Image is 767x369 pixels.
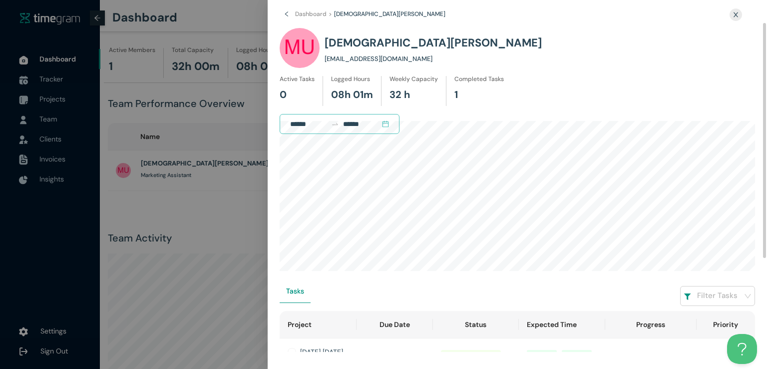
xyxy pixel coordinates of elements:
h1: 0 [280,87,287,102]
h1: Completed Tasks [454,74,504,84]
span: to [331,120,339,128]
h1: [DEMOGRAPHIC_DATA][PERSON_NAME] [325,31,542,54]
span: swap-right [331,120,339,128]
div: Tasks [286,285,304,296]
th: Priority [697,311,755,338]
h1: Filter Tasks [697,290,738,302]
span: [DEMOGRAPHIC_DATA][PERSON_NAME] [334,10,445,18]
h1: Logged Hours [331,74,370,84]
span: > [329,10,332,18]
h1: 1 [454,87,458,102]
th: Expected Time [519,311,605,338]
button: Close [727,8,745,21]
th: Status [433,311,519,338]
button: Collapse row [288,348,296,356]
th: Due Date [357,311,432,338]
span: completed [441,350,501,365]
img: filterIcon [684,293,691,300]
span: down [744,292,752,300]
th: Project [280,311,357,338]
h1: [EMAIL_ADDRESS][DOMAIN_NAME] [325,54,432,64]
span: Dashboard [295,10,327,18]
h1: 08h 01m [331,87,373,102]
span: close [733,11,739,18]
h1: 32 h [389,87,410,102]
img: UserIcon [280,28,320,68]
th: Progress [605,311,697,338]
span: left [284,11,295,19]
h1: Active Tasks [280,74,315,84]
iframe: Toggle Customer Support [727,334,757,364]
div: [DATE] [DATE] Tasks [300,346,349,368]
h1: Weekly Capacity [389,74,438,84]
